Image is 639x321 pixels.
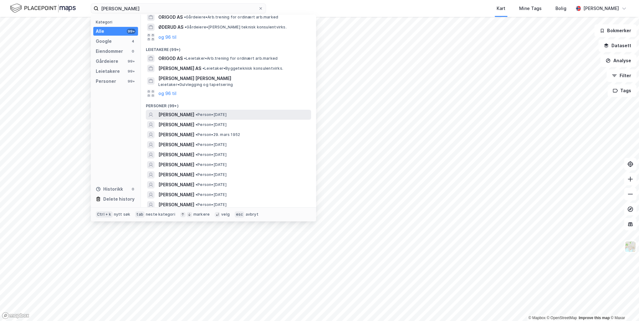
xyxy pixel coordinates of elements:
[141,42,316,53] div: Leietakere (99+)
[196,142,197,147] span: •
[497,5,505,12] div: Kart
[555,5,566,12] div: Bolig
[96,68,120,75] div: Leietakere
[158,151,194,158] span: [PERSON_NAME]
[99,4,258,13] input: Søk på adresse, matrikkel, gårdeiere, leietakere eller personer
[127,29,135,34] div: 99+
[235,211,244,218] div: esc
[96,38,112,45] div: Google
[103,195,135,203] div: Delete history
[221,212,230,217] div: velg
[196,162,197,167] span: •
[193,212,210,217] div: markere
[606,69,636,82] button: Filter
[158,141,194,148] span: [PERSON_NAME]
[196,152,227,157] span: Person • [DATE]
[158,23,183,31] span: ØDERUD AS
[196,112,197,117] span: •
[196,172,197,177] span: •
[608,291,639,321] div: Kontrollprogram for chat
[158,171,194,178] span: [PERSON_NAME]
[196,112,227,117] span: Person • [DATE]
[96,211,113,218] div: Ctrl + k
[158,181,194,188] span: [PERSON_NAME]
[196,172,227,177] span: Person • [DATE]
[158,75,309,82] span: [PERSON_NAME] [PERSON_NAME]
[196,142,227,147] span: Person • [DATE]
[579,316,610,320] a: Improve this map
[600,54,636,67] button: Analyse
[158,65,201,72] span: [PERSON_NAME] AS
[245,212,258,217] div: avbryt
[196,202,197,207] span: •
[184,56,278,61] span: Leietaker • Arb.trening for ordinært arb.marked
[127,69,135,74] div: 99+
[96,28,104,35] div: Alle
[2,312,29,319] a: Mapbox homepage
[158,161,194,168] span: [PERSON_NAME]
[196,152,197,157] span: •
[185,25,287,30] span: Gårdeiere • [PERSON_NAME] teknisk konsulentvirks.
[96,78,116,85] div: Personer
[10,3,76,14] img: logo.f888ab2527a4732fd821a326f86c7f29.svg
[598,39,636,52] button: Datasett
[96,185,123,193] div: Historikk
[135,211,145,218] div: tab
[127,59,135,64] div: 99+
[608,291,639,321] iframe: Chat Widget
[114,212,130,217] div: nytt søk
[196,122,197,127] span: •
[158,191,194,198] span: [PERSON_NAME]
[196,182,227,187] span: Person • [DATE]
[158,201,194,208] span: [PERSON_NAME]
[196,192,227,197] span: Person • [DATE]
[196,192,197,197] span: •
[184,56,186,61] span: •
[184,15,278,20] span: Gårdeiere • Arb.trening for ordinært arb.marked
[130,39,135,44] div: 4
[184,15,186,19] span: •
[196,202,227,207] span: Person • [DATE]
[96,20,138,24] div: Kategori
[196,132,240,137] span: Person • 29. mars 1952
[146,212,175,217] div: neste kategori
[528,316,545,320] a: Mapbox
[547,316,577,320] a: OpenStreetMap
[607,84,636,97] button: Tags
[158,82,233,87] span: Leietaker • Gulvlegging og tapetsering
[158,111,194,118] span: [PERSON_NAME]
[196,182,197,187] span: •
[158,13,183,21] span: ORIGOD AS
[196,132,197,137] span: •
[624,241,636,253] img: Z
[185,25,187,29] span: •
[158,33,176,41] button: og 96 til
[130,49,135,54] div: 0
[141,98,316,110] div: Personer (99+)
[202,66,204,71] span: •
[196,122,227,127] span: Person • [DATE]
[583,5,619,12] div: [PERSON_NAME]
[130,187,135,192] div: 0
[196,162,227,167] span: Person • [DATE]
[96,48,123,55] div: Eiendommer
[96,58,118,65] div: Gårdeiere
[519,5,542,12] div: Mine Tags
[158,121,194,128] span: [PERSON_NAME]
[594,24,636,37] button: Bokmerker
[158,131,194,138] span: [PERSON_NAME]
[158,55,183,62] span: ORIGOD AS
[158,90,176,97] button: og 96 til
[202,66,283,71] span: Leietaker • Byggeteknisk konsulentvirks.
[127,79,135,84] div: 99+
